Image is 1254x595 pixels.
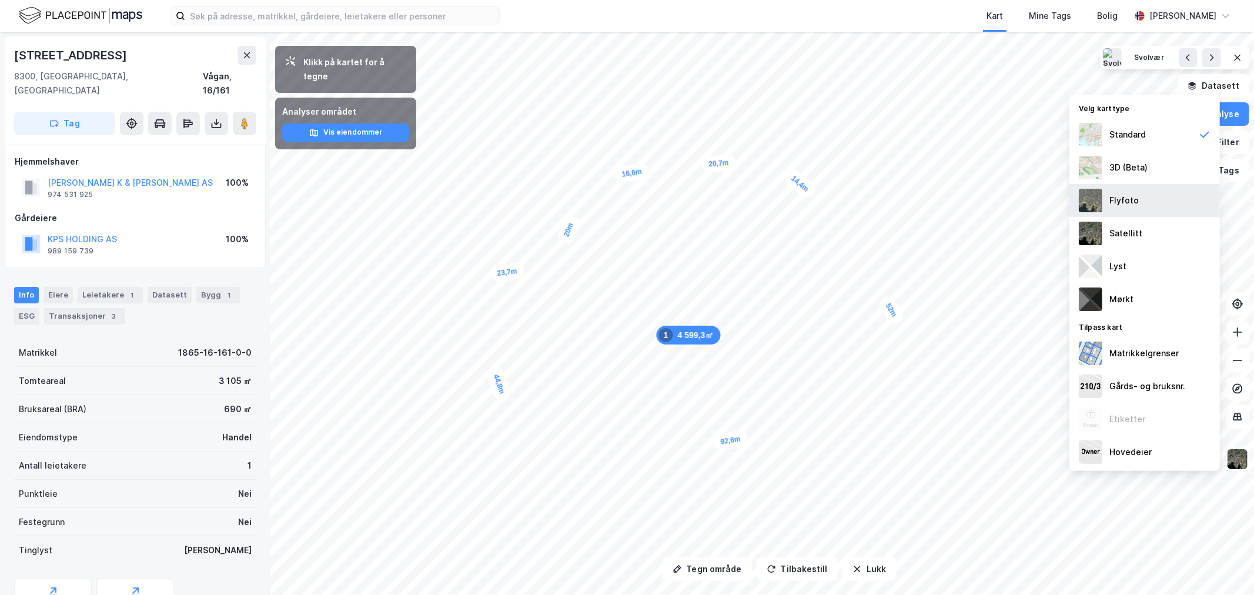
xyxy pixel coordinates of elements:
[19,346,57,360] div: Matrikkel
[1134,53,1164,63] div: Svolvær
[19,459,86,473] div: Antall leietakere
[1079,440,1102,464] img: majorOwner.b5e170eddb5c04bfeeff.jpeg
[108,310,120,322] div: 3
[226,176,249,190] div: 100%
[1178,74,1249,98] button: Datasett
[19,430,78,444] div: Eiendomstype
[14,308,39,325] div: ESG
[1109,193,1139,208] div: Flyfoto
[842,557,896,581] button: Lukk
[19,515,65,529] div: Festegrunn
[126,289,138,301] div: 1
[224,402,252,416] div: 690 ㎡
[1109,292,1133,306] div: Mørkt
[663,557,752,581] button: Tegn område
[15,211,256,225] div: Gårdeiere
[1195,539,1254,595] div: Kontrollprogram for chat
[14,46,129,65] div: [STREET_ADDRESS]
[1103,48,1122,67] img: Svolvær
[223,289,235,301] div: 1
[1109,259,1126,273] div: Lyst
[657,326,721,345] div: Map marker
[1109,346,1179,360] div: Matrikkelgrenser
[1109,445,1152,459] div: Hovedeier
[713,430,749,452] div: Map marker
[1109,161,1148,175] div: 3D (Beta)
[1109,128,1146,142] div: Standard
[1226,448,1249,470] img: 9k=
[1079,375,1102,398] img: cadastreKeys.547ab17ec502f5a4ef2b.jpeg
[1109,412,1145,426] div: Etiketter
[757,557,838,581] button: Tilbakestill
[1079,342,1102,365] img: cadastreBorders.cfe08de4b5ddd52a10de.jpeg
[19,402,86,416] div: Bruksareal (BRA)
[1109,226,1142,240] div: Satellitt
[178,346,252,360] div: 1865-16-161-0-0
[1109,379,1185,393] div: Gårds- og bruksnr.
[19,374,66,388] div: Tomteareal
[282,123,409,142] button: Vis eiendommer
[1079,189,1102,212] img: Z
[1079,288,1102,311] img: nCdM7BzjoCAAAAAElFTkSuQmCC
[1079,156,1102,179] img: Z
[14,112,115,135] button: Tag
[781,166,818,201] div: Map marker
[238,487,252,501] div: Nei
[203,69,256,98] div: Vågan, 16/161
[1097,9,1118,23] div: Bolig
[1126,48,1172,67] button: Svolvær
[48,246,93,256] div: 989 159 739
[219,374,252,388] div: 3 105 ㎡
[1069,316,1220,337] div: Tilpass kart
[1069,97,1220,118] div: Velg karttype
[877,294,906,327] div: Map marker
[1079,255,1102,278] img: luj3wr1y2y3+OchiMxRmMxRlscgabnMEmZ7DJGWxyBpucwSZnsMkZbHIGm5zBJmewyRlscgabnMEmZ7DJGWxyBpucwSZnsMkZ...
[1079,407,1102,431] img: Z
[1149,9,1216,23] div: [PERSON_NAME]
[238,515,252,529] div: Nei
[44,287,73,303] div: Eiere
[303,55,407,83] div: Klikk på kartet for å tegne
[987,9,1003,23] div: Kart
[226,232,249,246] div: 100%
[19,5,142,26] img: logo.f888ab2527a4732fd821a326f86c7f29.svg
[1195,539,1254,595] iframe: Chat Widget
[489,262,525,283] div: Map marker
[19,543,52,557] div: Tinglyst
[486,366,512,403] div: Map marker
[1079,222,1102,245] img: 9k=
[1195,159,1249,182] button: Tags
[19,487,58,501] div: Punktleie
[659,328,673,342] div: 1
[148,287,192,303] div: Datasett
[44,308,125,325] div: Transaksjoner
[248,459,252,473] div: 1
[1029,9,1071,23] div: Mine Tags
[15,155,256,169] div: Hjemmelshaver
[1079,123,1102,146] img: Z
[196,287,240,303] div: Bygg
[701,154,737,173] div: Map marker
[614,162,650,184] div: Map marker
[556,213,581,246] div: Map marker
[282,105,409,119] div: Analyser området
[14,69,203,98] div: 8300, [GEOGRAPHIC_DATA], [GEOGRAPHIC_DATA]
[78,287,143,303] div: Leietakere
[1193,131,1249,154] button: Filter
[184,543,252,557] div: [PERSON_NAME]
[14,287,39,303] div: Info
[48,190,93,199] div: 974 531 925
[222,430,252,444] div: Handel
[185,7,499,25] input: Søk på adresse, matrikkel, gårdeiere, leietakere eller personer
